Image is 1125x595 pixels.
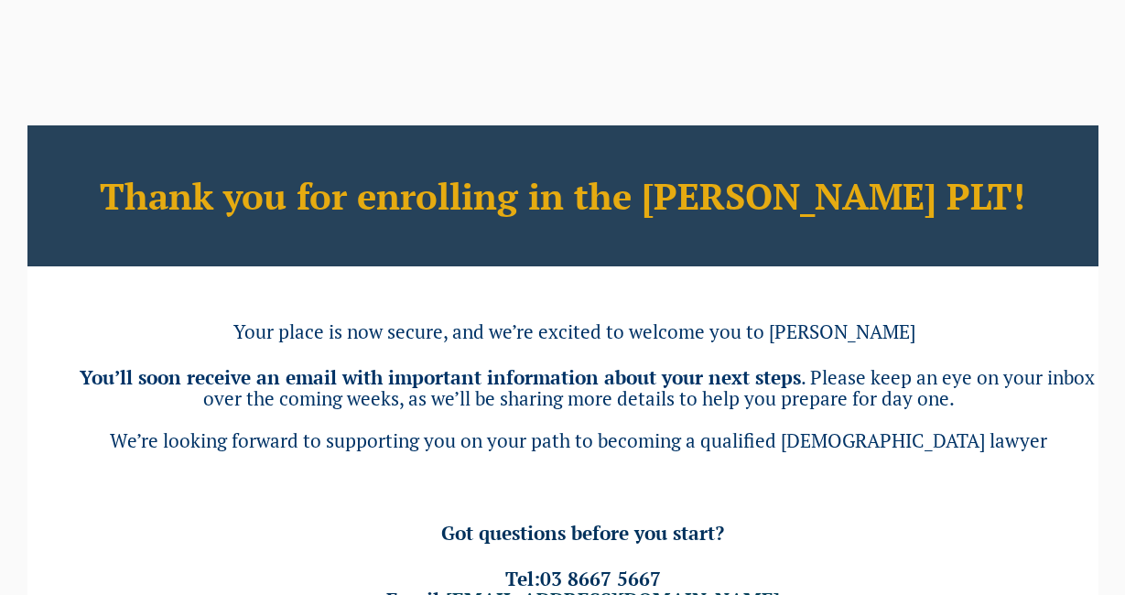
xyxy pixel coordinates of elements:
[233,319,915,344] span: Your place is now secure, and we’re excited to welcome you to [PERSON_NAME]
[441,520,724,546] span: Got questions before you start?
[100,171,1025,220] b: Thank you for enrolling in the [PERSON_NAME] PLT!
[540,566,661,591] a: 03 8667 5667
[505,566,661,591] span: Tel:
[203,364,1095,411] span: . Please keep an eye on your inbox over the coming weeks, as we’ll be sharing more details to hel...
[80,364,801,390] b: You’ll soon receive an email with important information about your next steps
[110,427,1047,453] span: We’re looking forward to supporting you on your path to becoming a qualified [DEMOGRAPHIC_DATA] l...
